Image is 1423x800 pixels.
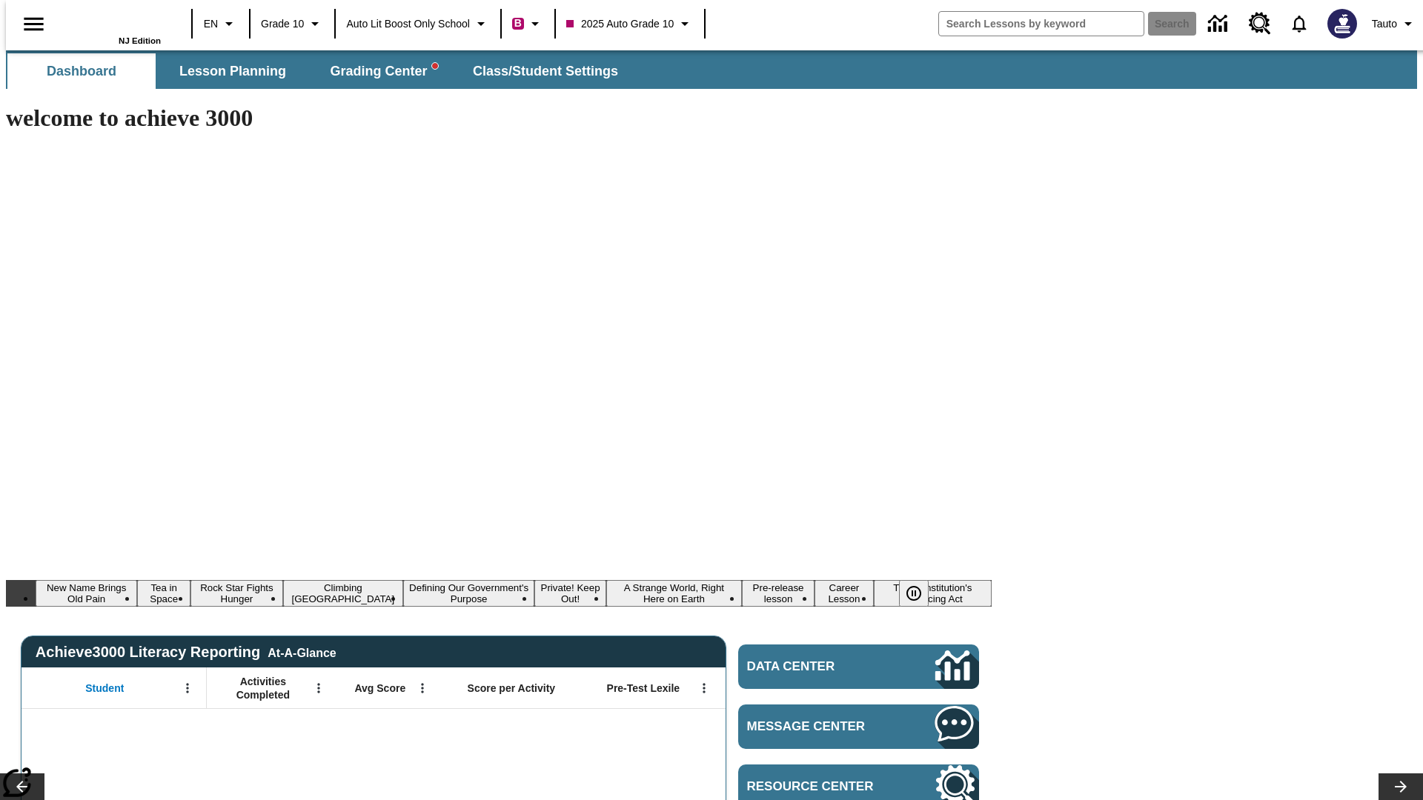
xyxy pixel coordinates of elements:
[1327,9,1357,39] img: Avatar
[340,10,496,37] button: School: Auto Lit Boost only School, Select your school
[747,659,886,674] span: Data Center
[64,7,161,36] a: Home
[738,644,979,689] a: Data Center
[179,63,286,80] span: Lesson Planning
[176,677,199,699] button: Open Menu
[899,580,929,607] button: Pause
[12,2,56,46] button: Open side menu
[468,681,556,695] span: Score per Activity
[1366,10,1423,37] button: Profile/Settings
[560,10,700,37] button: Class: 2025 Auto Grade 10, Select your class
[874,580,992,607] button: Slide 10 The Constitution's Balancing Act
[283,580,403,607] button: Slide 4 Climbing Mount Tai
[6,50,1417,89] div: SubNavbar
[1199,4,1240,44] a: Data Center
[742,580,815,607] button: Slide 8 Pre-release lesson
[36,580,137,607] button: Slide 1 New Name Brings Old Pain
[119,36,161,45] span: NJ Edition
[514,14,522,33] span: B
[1318,4,1366,43] button: Select a new avatar
[899,580,943,607] div: Pause
[214,675,312,701] span: Activities Completed
[566,16,674,32] span: 2025 Auto Grade 10
[190,580,283,607] button: Slide 3 Rock Star Fights Hunger
[606,580,742,607] button: Slide 7 A Strange World, Right Here on Earth
[330,63,437,80] span: Grading Center
[461,53,630,89] button: Class/Student Settings
[607,681,680,695] span: Pre-Test Lexile
[1280,4,1318,43] a: Notifications
[6,104,992,132] h1: welcome to achieve 3000
[64,5,161,45] div: Home
[346,16,470,32] span: Auto Lit Boost only School
[747,719,891,734] span: Message Center
[6,53,631,89] div: SubNavbar
[506,10,550,37] button: Boost Class color is violet red. Change class color
[204,16,218,32] span: EN
[310,53,458,89] button: Grading Center
[1240,4,1280,44] a: Resource Center, Will open in new tab
[85,681,124,695] span: Student
[738,704,979,749] a: Message Center
[354,681,405,695] span: Avg Score
[261,16,304,32] span: Grade 10
[1379,773,1423,800] button: Lesson carousel, Next
[747,779,891,794] span: Resource Center
[403,580,535,607] button: Slide 5 Defining Our Government's Purpose
[693,677,715,699] button: Open Menu
[36,644,336,661] span: Achieve3000 Literacy Reporting
[197,10,245,37] button: Language: EN, Select a language
[534,580,606,607] button: Slide 6 Private! Keep Out!
[815,580,874,607] button: Slide 9 Career Lesson
[1372,16,1397,32] span: Tauto
[255,10,330,37] button: Grade: Grade 10, Select a grade
[432,63,438,69] svg: writing assistant alert
[473,63,618,80] span: Class/Student Settings
[268,644,336,660] div: At-A-Glance
[939,12,1144,36] input: search field
[308,677,330,699] button: Open Menu
[7,53,156,89] button: Dashboard
[137,580,190,607] button: Slide 2 Tea in Space
[411,677,434,699] button: Open Menu
[159,53,307,89] button: Lesson Planning
[47,63,116,80] span: Dashboard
